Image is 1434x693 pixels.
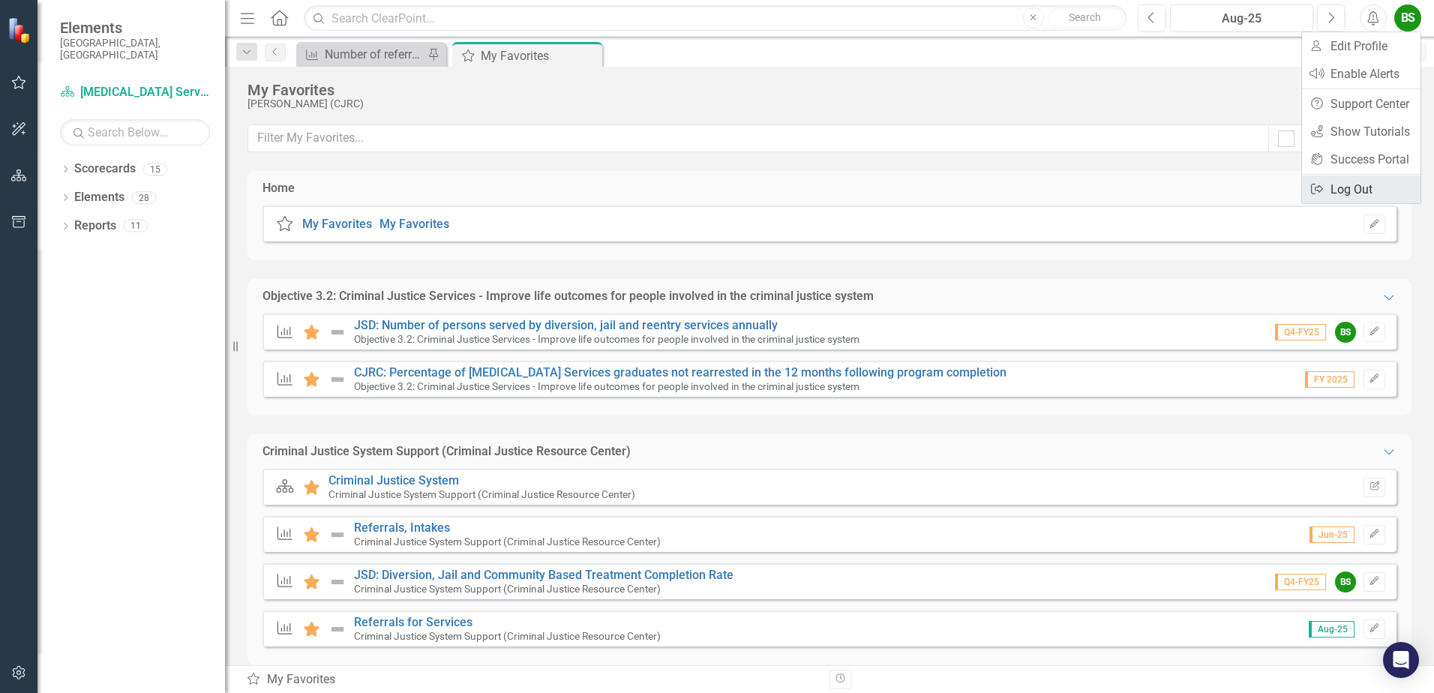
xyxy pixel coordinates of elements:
input: Filter My Favorites... [247,124,1269,152]
div: Aug-25 [1175,10,1308,28]
a: Criminal Justice System [328,473,459,487]
a: Log Out [1302,175,1420,203]
img: Not Defined [328,620,346,638]
div: Number of referrals for services STARR [325,45,424,64]
img: Not Defined [328,370,346,388]
small: Criminal Justice System Support (Criminal Justice Resource Center) [354,583,661,595]
small: Objective 3.2: Criminal Justice Services - Improve life outcomes for people involved in the crimi... [354,333,859,345]
a: Support Center [1302,90,1420,118]
a: My Favorites [302,217,372,231]
a: Elements [74,189,124,206]
a: Referrals, Intakes [354,520,450,535]
a: Success Portal [1302,145,1420,173]
div: 15 [143,163,167,175]
span: Search [1069,11,1101,23]
input: Search ClearPoint... [304,5,1126,31]
a: Reports [74,217,116,235]
div: Objective 3.2: Criminal Justice Services - Improve life outcomes for people involved in the crimi... [262,288,874,305]
img: Not Defined [328,526,346,544]
span: Q4-FY25 [1275,574,1326,590]
a: [MEDICAL_DATA] Services (Criminal Justice Resource Center) [60,84,210,101]
div: BS [1335,322,1356,343]
div: My Favorites [247,82,1345,98]
span: Aug-25 [1309,621,1354,637]
span: Elements [60,19,210,37]
span: FY 2025 [1305,371,1354,388]
div: [PERSON_NAME] (CJRC) [247,98,1345,109]
a: Edit Profile [1302,32,1420,60]
a: Show Tutorials [1302,118,1420,145]
img: ClearPoint Strategy [6,16,34,44]
div: My Favorites [481,46,598,65]
img: Not Defined [328,323,346,341]
small: Criminal Justice System Support (Criminal Justice Resource Center) [354,535,661,547]
img: Not Defined [328,573,346,591]
a: JSD: Number of persons served by diversion, jail and reentry services annually [354,318,778,332]
div: Home [262,180,295,197]
div: My Favorites [246,671,818,688]
button: Set Home Page [1363,214,1385,234]
div: 11 [124,220,148,232]
button: Aug-25 [1170,4,1313,31]
small: Criminal Justice System Support (Criminal Justice Resource Center) [354,630,661,642]
a: Number of referrals for services STARR [300,45,424,64]
a: Referrals for Services [354,615,472,629]
a: CJRC: Percentage of [MEDICAL_DATA] Services graduates not rearrested in the 12 months following p... [354,365,1006,379]
a: Enable Alerts [1302,60,1420,88]
a: JSD: Diversion, Jail and Community Based Treatment Completion Rate [354,568,733,582]
div: BS [1335,571,1356,592]
a: My Favorites [379,217,449,231]
div: Open Intercom Messenger [1383,642,1419,678]
a: Scorecards [74,160,136,178]
small: Criminal Justice System Support (Criminal Justice Resource Center) [328,488,635,500]
span: Jun-25 [1309,526,1354,543]
input: Search Below... [60,119,210,145]
small: [GEOGRAPHIC_DATA], [GEOGRAPHIC_DATA] [60,37,210,61]
span: Q4-FY25 [1275,324,1326,340]
div: 28 [132,191,156,204]
button: BS [1394,4,1421,31]
button: Search [1048,7,1123,28]
div: Criminal Justice System Support (Criminal Justice Resource Center) [262,443,631,460]
small: Objective 3.2: Criminal Justice Services - Improve life outcomes for people involved in the crimi... [354,380,859,392]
